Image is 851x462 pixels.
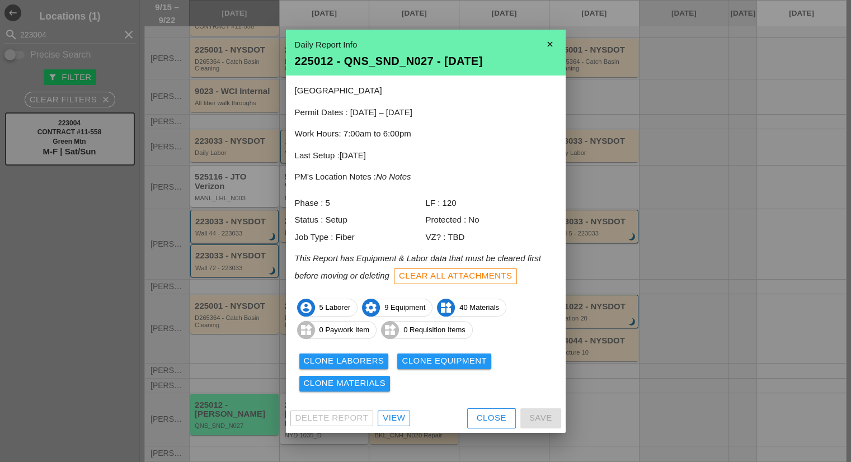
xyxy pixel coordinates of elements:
span: 9 Equipment [363,299,432,317]
p: PM's Location Notes : [295,171,557,183]
div: Daily Report Info [295,39,557,51]
button: Clear All Attachments [394,268,518,284]
p: Last Setup : [295,149,557,162]
button: Clone Equipment [397,353,491,369]
div: Close [477,412,506,425]
button: Close [467,408,516,428]
button: Clone Laborers [299,353,389,369]
span: 0 Requisition Items [382,321,472,339]
div: Phase : 5 [295,197,426,210]
i: close [539,33,561,55]
div: VZ? : TBD [426,231,557,244]
div: LF : 120 [426,197,557,210]
p: Work Hours: 7:00am to 6:00pm [295,128,557,140]
p: [GEOGRAPHIC_DATA] [295,84,557,97]
i: settings [362,299,380,317]
div: Status : Setup [295,214,426,227]
div: 225012 - QNS_SND_N027 - [DATE] [295,55,557,67]
i: widgets [297,321,315,339]
p: Permit Dates : [DATE] – [DATE] [295,106,557,119]
span: 40 Materials [438,299,506,317]
button: Clone Materials [299,376,391,392]
span: [DATE] [340,150,366,160]
i: account_circle [297,299,315,317]
span: 0 Paywork Item [298,321,377,339]
i: widgets [437,299,455,317]
div: Protected : No [426,214,557,227]
a: View [378,411,410,426]
div: Clear All Attachments [399,270,513,282]
span: 5 Laborer [298,299,358,317]
div: Clone Materials [304,377,386,390]
div: Clone Laborers [304,355,384,367]
div: Job Type : Fiber [295,231,426,244]
div: Clone Equipment [402,355,487,367]
div: View [383,412,405,425]
i: No Notes [376,172,411,181]
i: This Report has Equipment & Labor data that must be cleared first before moving or deleting [295,253,541,280]
i: widgets [381,321,399,339]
